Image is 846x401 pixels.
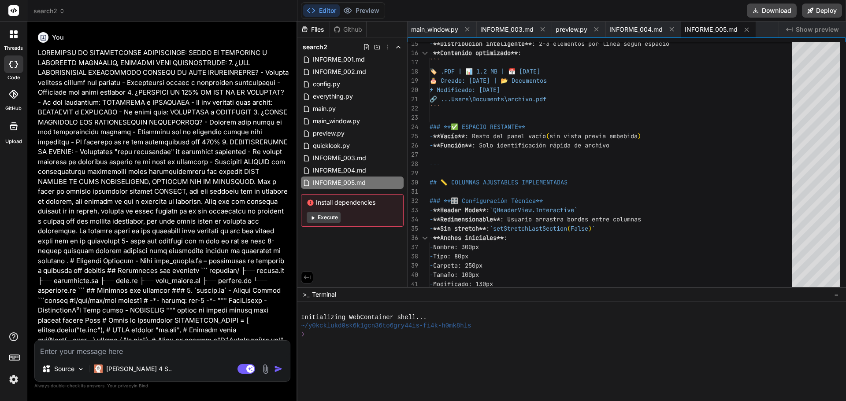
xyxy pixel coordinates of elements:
div: 41 [408,280,418,289]
span: : Solo identificación rápida de archivo [472,141,609,149]
span: Nombre: 300px [433,243,479,251]
div: 23 [408,113,418,122]
div: 30 [408,178,418,187]
div: 27 [408,150,418,159]
span: Install dependencies [307,198,398,207]
span: INFORME_005.md [312,177,367,188]
span: - [430,215,433,223]
span: Show preview [796,25,839,34]
div: 21 [408,95,418,104]
span: main_window.py [411,25,458,34]
span: everything.py [312,91,354,102]
span: - [430,252,433,260]
button: Execute [307,212,341,223]
div: 26 [408,141,418,150]
span: main_window.py [312,116,361,126]
div: 24 [408,122,418,132]
span: INFORME_003.md [312,153,367,163]
div: 36 [408,233,418,243]
span: ``` [430,58,440,66]
span: Carpeta: 250px [433,261,482,269]
img: Claude 4 Sonnet [94,364,103,373]
span: config.py [312,79,341,89]
div: Click to collapse the range. [419,48,430,58]
div: 39 [408,261,418,270]
label: Upload [5,138,22,145]
span: INFORME_001.md [312,54,366,65]
span: Modificado: 130px [433,280,493,288]
span: : [486,224,490,232]
span: --- [430,160,440,168]
p: [PERSON_NAME] 4 S.. [106,364,172,373]
span: sin vista previa embebida [549,132,638,140]
div: 16 [408,48,418,58]
span: ~/y0kcklukd0sk6k1gcn36to6gry44is-fi4k-h0mk8hls [301,322,471,330]
span: search2 [303,43,327,52]
span: ## 📏 COLUMNAS AJUSTABLES IMPLEMENTADAS [430,178,568,186]
span: ``` [430,104,440,112]
div: 31 [408,187,418,196]
img: Pick Models [77,365,85,373]
span: ( [546,132,549,140]
span: ) [638,132,641,140]
button: − [832,287,841,302]
div: 32 [408,196,418,206]
img: attachment [260,364,271,374]
span: preview.py [312,128,345,139]
span: - [430,132,433,140]
button: Editor [303,4,340,17]
button: Deploy [802,4,842,18]
p: Always double-check its answers. Your in Bind [34,382,290,390]
div: 29 [408,169,418,178]
span: : [504,234,507,242]
div: 19 [408,76,418,85]
div: 17 [408,58,418,67]
span: ` [592,224,595,232]
span: privacy [118,383,134,388]
span: - [430,206,433,214]
span: Tamaño: 100px [433,271,479,279]
span: preview.py [556,25,587,34]
span: INFORME_004.md [312,165,367,176]
span: main.py [312,103,337,114]
span: `setStretchLastSection [490,224,567,232]
span: − [834,290,839,299]
span: ### **🎛️ Configuración Técnica** [430,197,543,205]
span: False [571,224,588,232]
span: >_ [303,290,309,299]
span: ) [588,224,592,232]
p: Source [54,364,74,373]
span: Initializing WebContainer shell... [301,313,427,322]
div: Files [297,25,330,34]
span: 🎂 Creado: [DATE] | 📂 Documentos [430,77,547,85]
div: 40 [408,270,418,280]
span: INFORME_003.md [480,25,534,34]
div: Github [330,25,366,34]
span: Tipo: 80px [433,252,468,260]
label: GitHub [5,105,22,112]
span: INFORME_002.md [312,66,367,77]
span: Terminal [312,290,336,299]
span: : [486,206,490,214]
span: INFORME_004.md [609,25,663,34]
span: 🔗 ...Users\Documents\archivo.pdf [430,95,546,103]
div: 38 [408,252,418,261]
span: 🏷️ .PDF | 📊 1.2 MB | 📅 [DATE] [430,67,540,75]
span: - [430,141,433,149]
span: - [430,49,433,57]
span: - [430,243,433,251]
span: - [430,234,433,242]
div: 25 [408,132,418,141]
span: `QHeaderView.Interactive` [490,206,578,214]
div: 28 [408,159,418,169]
div: 18 [408,67,418,76]
span: ( [567,224,571,232]
span: : Usuario arrastra bordes entre columnas [500,215,641,223]
span: search2 [33,7,65,15]
span: **Contenido optimizado** [433,49,518,57]
div: 22 [408,104,418,113]
img: icon [274,364,283,373]
span: : Resto del panel vacío [465,132,546,140]
button: Download [747,4,797,18]
label: threads [4,44,23,52]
